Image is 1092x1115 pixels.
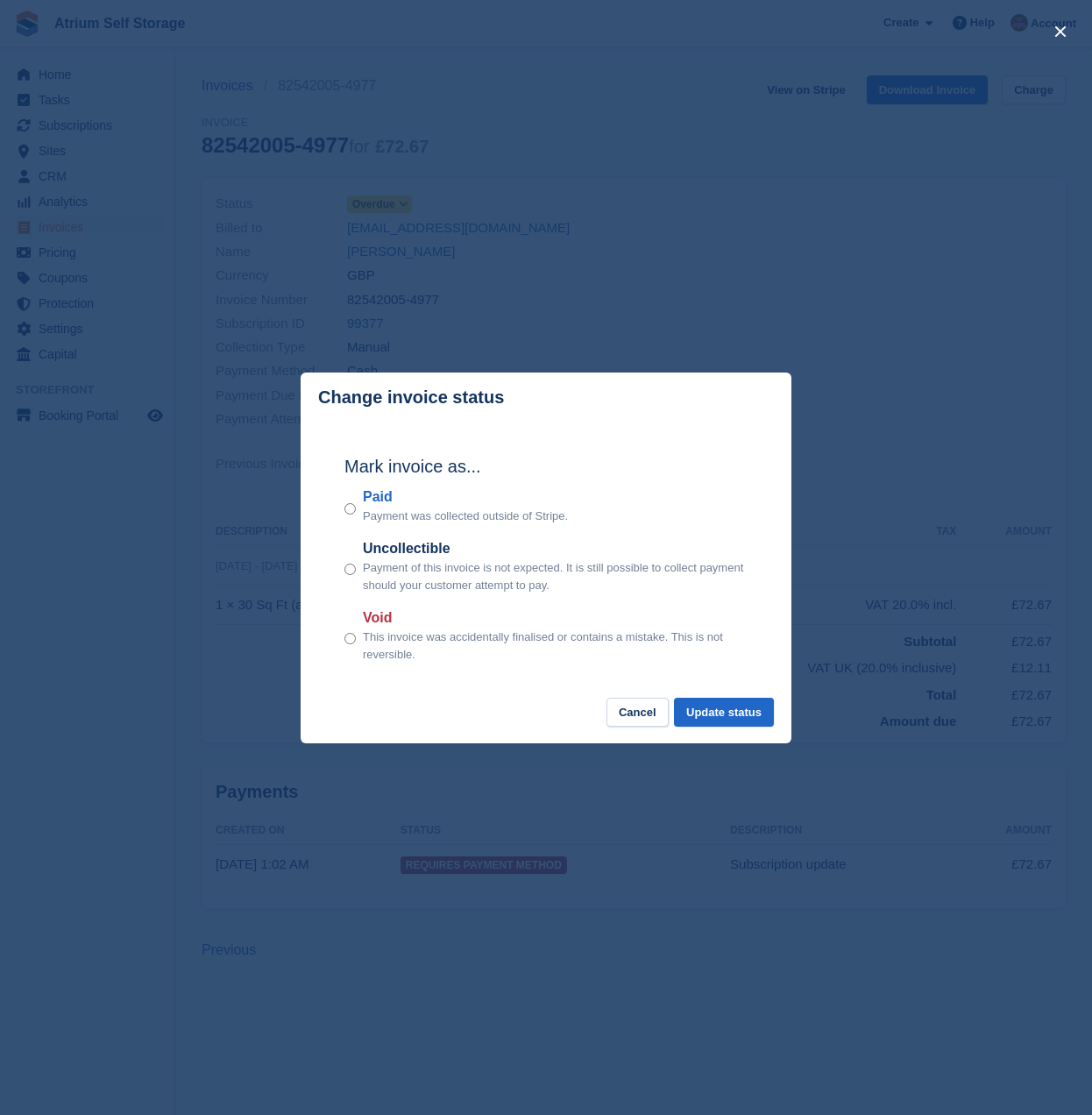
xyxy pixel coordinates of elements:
label: Void [363,607,748,629]
label: Uncollectible [363,538,748,559]
button: Cancel [606,698,669,727]
label: Paid [363,486,568,508]
p: Change invoice status [318,387,504,408]
p: Payment of this invoice is not expected. It is still possible to collect payment should your cust... [363,559,748,593]
button: Update status [674,698,774,727]
button: close [1046,18,1074,46]
p: This invoice was accidentally finalised or contains a mistake. This is not reversible. [363,629,748,663]
p: Payment was collected outside of Stripe. [363,508,568,525]
h2: Mark invoice as... [344,453,748,479]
